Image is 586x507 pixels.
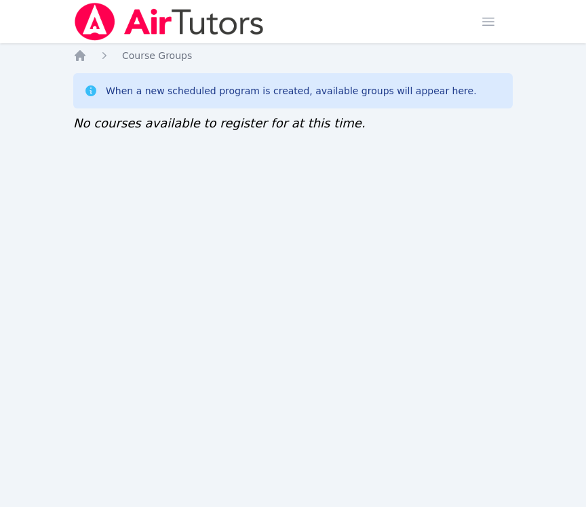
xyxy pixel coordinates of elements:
[73,49,513,62] nav: Breadcrumb
[122,50,192,61] span: Course Groups
[122,49,192,62] a: Course Groups
[73,3,265,41] img: Air Tutors
[73,116,366,130] span: No courses available to register for at this time.
[106,84,477,98] div: When a new scheduled program is created, available groups will appear here.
